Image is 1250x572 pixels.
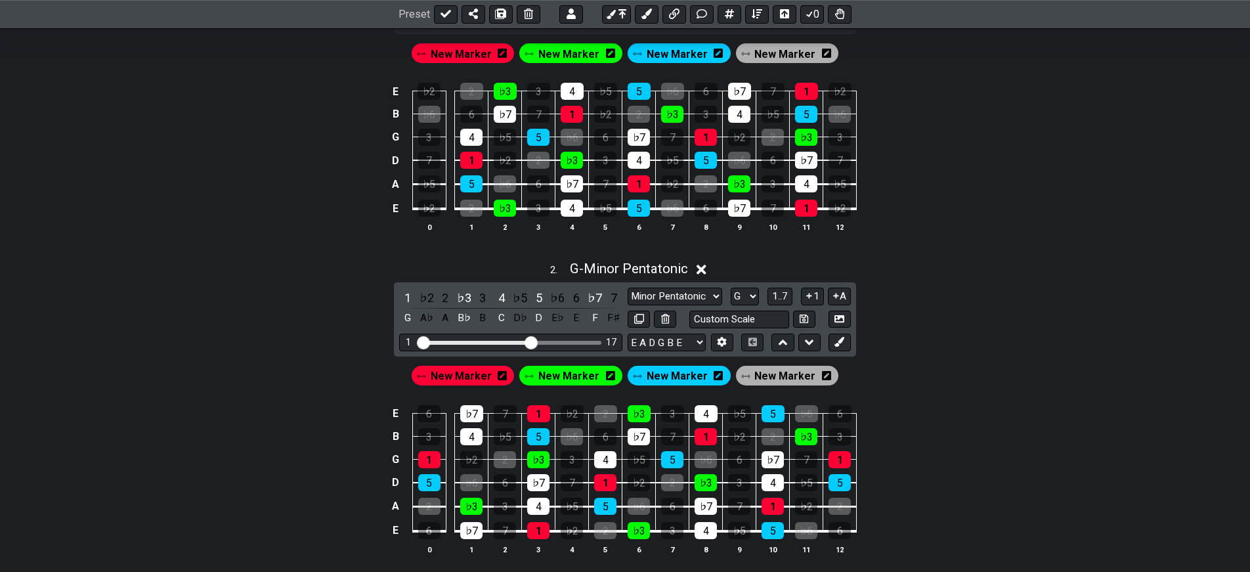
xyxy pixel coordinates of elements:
[711,334,733,351] button: Edit Tuning
[762,428,784,445] div: 2
[606,45,615,64] i: Edit marker
[829,498,851,515] div: 2
[460,474,483,491] div: ♭6
[661,106,683,123] div: ♭3
[628,200,650,217] div: 5
[633,49,642,60] i: Drag and drop to re-order
[561,129,583,146] div: ♭6
[628,288,722,305] select: Scale
[829,522,851,539] div: 6
[530,309,548,327] div: toggle pitch class
[762,129,784,146] div: 2
[689,220,723,234] th: 8
[718,5,741,24] button: Add scale/chord fretkit item
[417,371,426,382] i: Drag and drop to re-order
[418,152,441,169] div: 7
[741,49,750,60] i: Drag and drop to re-order
[456,289,473,307] div: toggle scale degree
[695,83,718,100] div: 6
[756,220,790,234] th: 10
[388,518,404,543] td: E
[527,405,550,422] div: 1
[756,542,790,556] th: 10
[661,152,683,169] div: ♭5
[628,152,650,169] div: 4
[561,200,583,217] div: 4
[460,175,483,192] div: 5
[538,366,599,385] span: Click to enter marker mode.
[695,405,718,422] div: 4
[695,428,717,445] div: 1
[728,175,750,192] div: ♭3
[474,309,491,327] div: toggle pitch class
[800,5,824,24] button: 0
[795,428,817,445] div: ♭3
[388,425,404,448] td: B
[418,200,441,217] div: ♭2
[527,522,550,539] div: 1
[594,106,616,123] div: ♭2
[498,45,507,64] i: Edit marker
[822,45,831,64] i: Edit marker
[628,311,650,328] button: Copy
[388,471,404,495] td: D
[605,289,622,307] div: toggle scale degree
[561,428,583,445] div: ♭6
[594,152,616,169] div: 3
[527,152,550,169] div: 2
[399,289,416,307] div: toggle scale degree
[661,175,683,192] div: ♭2
[412,220,446,234] th: 0
[689,542,723,556] th: 8
[690,5,714,24] button: Add Text
[418,474,441,491] div: 5
[388,403,404,426] td: E
[522,542,555,556] th: 3
[828,288,851,305] button: A
[762,106,784,123] div: ♭5
[561,451,583,468] div: 3
[695,129,717,146] div: 1
[790,542,823,556] th: 11
[418,83,441,100] div: ♭2
[795,106,817,123] div: 5
[762,200,784,217] div: 7
[628,474,650,491] div: ♭2
[409,41,517,66] div: New Marker
[728,152,750,169] div: ♭6
[728,83,751,100] div: ♭7
[695,474,717,491] div: ♭3
[494,522,516,539] div: 7
[418,309,435,327] div: toggle pitch class
[488,542,522,556] th: 2
[828,5,851,24] button: Toggle Dexterity for all fretkits
[594,200,616,217] div: ♭5
[695,451,717,468] div: ♭6
[494,474,516,491] div: 6
[455,220,488,234] th: 1
[527,175,550,192] div: 6
[745,5,769,24] button: Open sort Window
[772,290,788,302] span: 1..7
[795,451,817,468] div: 7
[622,542,656,556] th: 6
[822,366,831,385] i: Edit marker
[728,428,750,445] div: ♭2
[594,522,616,539] div: 2
[622,220,656,234] th: 6
[527,200,550,217] div: 3
[409,363,517,388] div: New Marker
[754,366,815,385] span: Click to enter marker mode.
[494,428,516,445] div: ♭5
[418,405,441,422] div: 6
[431,366,492,385] span: Click to enter marker mode.
[728,200,750,217] div: ♭7
[561,106,583,123] div: 1
[494,451,516,468] div: 2
[460,405,483,422] div: ♭7
[434,5,458,24] button: Done edit!
[586,289,603,307] div: toggle scale degree
[418,522,441,539] div: 6
[388,495,404,519] td: A
[561,474,583,491] div: 7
